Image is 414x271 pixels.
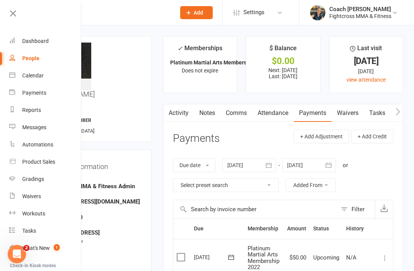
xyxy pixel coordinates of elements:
div: Date of Birth [48,253,141,261]
div: Gradings [22,176,44,182]
a: Product Sales [9,153,82,171]
i: ✓ [177,45,182,52]
div: What's New [22,245,50,251]
div: Payments [22,90,46,96]
a: Tasks [364,104,391,122]
button: Due date [173,158,215,172]
div: Coach [PERSON_NAME] [329,6,391,13]
a: Messages [9,119,82,136]
div: Member Number [48,238,141,245]
div: Reports [22,107,41,113]
span: 1 [54,244,60,251]
h3: Payments [173,133,220,145]
span: Does not expire [182,67,218,74]
th: Status [310,219,343,238]
a: Comms [220,104,252,122]
th: Amount [284,219,310,238]
strong: Fightcross MMA & Fitness Admin [48,183,141,190]
a: view attendance [347,77,386,83]
span: N/A [346,254,356,261]
a: Gradings [9,171,82,188]
a: Workouts [9,205,82,222]
div: People [22,55,39,61]
div: Email [48,192,141,199]
div: or [343,161,348,170]
a: Attendance [252,104,294,122]
div: [DATE] [336,67,396,76]
strong: [STREET_ADDRESS] [48,229,141,236]
a: Payments [9,84,82,102]
a: Waivers [332,104,364,122]
div: Dashboard [22,38,49,44]
a: Calendar [9,67,82,84]
span: Settings [243,4,264,21]
div: Waivers [22,193,41,199]
button: + Add Adjustment [294,130,349,143]
a: Automations [9,136,82,153]
button: + Add Credit [351,130,393,143]
div: Address [48,223,141,230]
strong: Platinum Martial Arts Membership 2022 [170,59,268,66]
div: Messages [22,124,46,130]
img: thumb_image1623694743.png [310,5,325,20]
a: What's New1 [9,240,82,257]
a: Notes [194,104,220,122]
span: Platinum Martial Arts Membership 2022 [248,245,279,271]
a: Activity [163,104,194,122]
div: [DATE] [336,57,396,65]
a: Payments [294,104,332,122]
h3: [PERSON_NAME] [43,43,145,98]
a: Waivers [9,188,82,205]
strong: 0497073410 [48,214,141,221]
th: History [343,219,377,238]
p: Next: [DATE] Last: [DATE] [253,67,313,79]
strong: [EMAIL_ADDRESS][DOMAIN_NAME] [48,198,141,205]
div: Owner [48,176,141,184]
h3: Contact information [47,160,141,171]
div: Workouts [22,210,45,217]
strong: [DATE] [48,260,141,267]
th: Membership [244,219,284,238]
div: Tasks [22,228,36,234]
strong: - [48,245,141,251]
a: Reports [9,102,82,119]
div: Calendar [22,72,44,79]
th: Due [191,219,244,238]
div: Mobile Number [48,207,141,214]
a: People [9,50,82,67]
div: $ Balance [269,43,297,57]
div: Product Sales [22,159,55,165]
button: Added From [286,178,336,192]
iframe: Intercom live chat [8,245,26,263]
div: Last visit [350,43,382,57]
span: Add [194,10,203,16]
input: Search by invoice number [173,200,337,218]
span: Upcoming [313,254,339,261]
div: Fightcross MMA & Fitness [329,13,391,20]
a: Dashboard [9,33,82,50]
button: Add [180,6,213,19]
div: Memberships [177,43,222,57]
input: Search... [45,7,170,18]
button: Filter [337,200,375,218]
div: [DATE] [194,251,229,263]
a: Tasks [9,222,82,240]
span: 2 [23,245,30,251]
div: $0.00 [253,57,313,65]
div: Automations [22,141,53,148]
div: Filter [352,205,365,214]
